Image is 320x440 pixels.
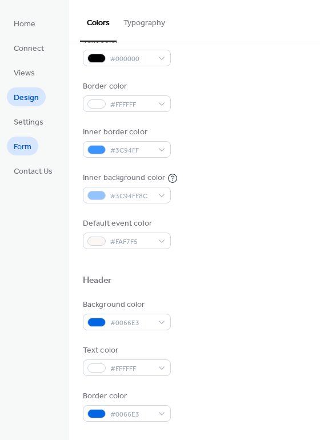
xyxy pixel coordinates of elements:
div: Text color [83,345,169,357]
span: #0066E3 [110,409,153,421]
span: Design [14,92,39,104]
div: Text color [83,35,169,47]
a: Settings [7,112,50,131]
span: Form [14,141,31,153]
a: Views [7,63,42,82]
div: Inner border color [83,126,169,138]
span: Connect [14,43,44,55]
span: Settings [14,117,43,129]
a: Form [7,137,38,155]
div: Header [83,275,112,287]
span: Contact Us [14,166,53,178]
span: #000000 [110,53,153,65]
span: #3C94FF8C [110,190,153,202]
div: Border color [83,81,169,93]
div: Inner background color [83,172,165,184]
div: Border color [83,390,169,402]
div: Background color [83,299,169,311]
a: Design [7,87,46,106]
span: #FFFFFF [110,99,153,111]
span: #3C94FF [110,145,153,157]
span: #0066E3 [110,317,153,329]
span: Home [14,18,35,30]
a: Connect [7,38,51,57]
span: Views [14,67,35,79]
a: Contact Us [7,161,59,180]
div: Default event color [83,218,169,230]
span: #FFFFFF [110,363,153,375]
a: Home [7,14,42,33]
span: #FAF7F5 [110,236,153,248]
